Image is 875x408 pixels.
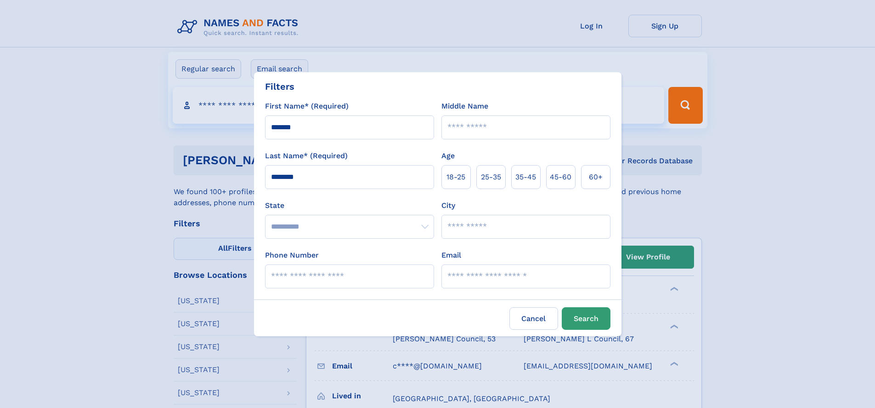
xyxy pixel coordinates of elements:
span: 60+ [589,172,603,183]
label: First Name* (Required) [265,101,349,112]
span: 18‑25 [446,172,465,183]
label: Age [441,150,455,161]
label: State [265,200,434,211]
div: Filters [265,80,294,93]
span: 35‑45 [515,172,536,183]
button: Search [562,307,610,330]
label: City [441,200,455,211]
span: 45‑60 [550,172,571,183]
label: Last Name* (Required) [265,150,348,161]
span: 25‑35 [481,172,501,183]
label: Middle Name [441,101,488,112]
label: Email [441,250,461,261]
label: Phone Number [265,250,319,261]
label: Cancel [509,307,558,330]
